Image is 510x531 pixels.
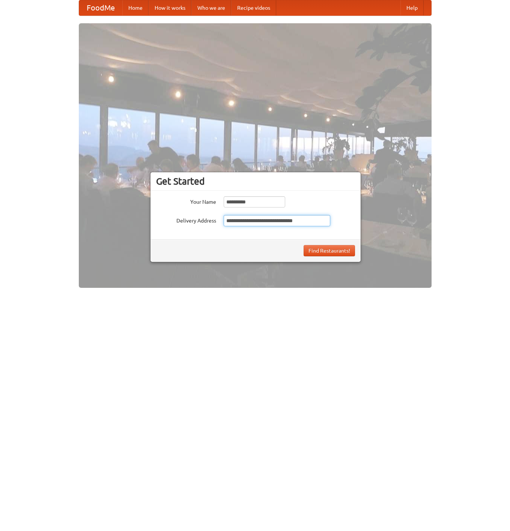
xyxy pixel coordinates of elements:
label: Delivery Address [156,215,216,224]
label: Your Name [156,196,216,206]
a: FoodMe [79,0,122,15]
button: Find Restaurants! [304,245,355,256]
h3: Get Started [156,176,355,187]
a: Home [122,0,149,15]
a: Who we are [191,0,231,15]
a: Recipe videos [231,0,276,15]
a: Help [400,0,424,15]
a: How it works [149,0,191,15]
